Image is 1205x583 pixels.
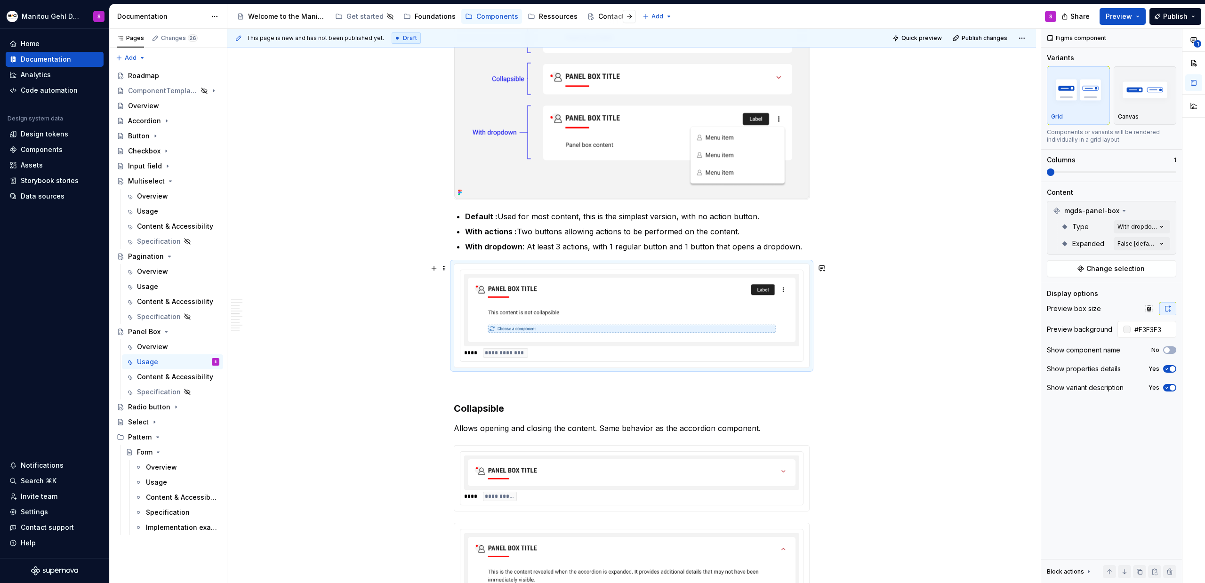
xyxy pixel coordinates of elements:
[137,222,213,231] div: Content & Accessibility
[454,423,810,434] p: Allows opening and closing the content. Same behavior as the accordion component.
[122,219,223,234] a: Content & Accessibility
[131,460,223,475] a: Overview
[415,12,456,21] div: Foundations
[890,32,946,45] button: Quick preview
[524,9,581,24] a: Ressources
[122,279,223,294] a: Usage
[117,12,206,21] div: Documentation
[6,142,104,157] a: Components
[6,83,104,98] a: Code automation
[122,189,223,204] a: Overview
[128,417,149,427] div: Select
[128,252,164,261] div: Pagination
[1070,12,1090,21] span: Share
[6,489,104,504] a: Invite team
[1047,66,1110,125] button: placeholderGrid
[950,32,1012,45] button: Publish changes
[1117,223,1157,231] div: With dropdown
[1114,220,1170,233] button: With dropdown
[6,458,104,473] button: Notifications
[465,226,810,237] p: Two buttons allowing actions to be performed on the content.
[122,204,223,219] a: Usage
[131,520,223,535] a: Implementation example
[128,327,161,336] div: Panel Box
[1047,53,1074,63] div: Variants
[113,159,223,174] a: Input field
[113,113,223,128] a: Accordion
[6,520,104,535] button: Contact support
[1047,304,1101,313] div: Preview box size
[1131,321,1176,338] input: Auto
[31,566,78,575] svg: Supernova Logo
[1047,568,1084,575] div: Block actions
[21,461,64,470] div: Notifications
[6,504,104,519] a: Settings
[1118,113,1139,120] p: Canvas
[346,12,384,21] div: Get started
[6,473,104,488] button: Search ⌘K
[233,7,638,26] div: Page tree
[1057,8,1096,25] button: Share
[1151,346,1159,354] label: No
[137,192,168,201] div: Overview
[128,161,162,171] div: Input field
[2,6,107,26] button: Manitou Gehl Design SystemS
[21,523,74,532] div: Contact support
[113,174,223,189] a: Multiselect
[137,267,168,276] div: Overview
[1049,203,1174,218] div: mgds-panel-box
[128,71,159,80] div: Roadmap
[21,39,40,48] div: Home
[465,241,810,252] p: : At least 3 actions, with 1 regular button and 1 button that opens a dropdown.
[128,176,165,186] div: Multiselect
[128,432,152,442] div: Pattern
[113,68,223,83] a: Roadmap
[331,9,398,24] a: Get started
[122,234,223,249] a: Specification
[137,282,158,291] div: Usage
[1194,40,1201,48] span: 1
[21,145,63,154] div: Components
[6,158,104,173] a: Assets
[122,384,223,399] a: Specification
[1117,240,1157,248] div: False [default]
[6,535,104,551] button: Help
[22,12,82,21] div: Manitou Gehl Design System
[1072,222,1089,232] span: Type
[97,13,101,20] div: S
[21,55,71,64] div: Documentation
[465,211,810,222] p: Used for most content, this is the simplest version, with no action button.
[1100,8,1146,25] button: Preview
[1174,156,1176,164] p: 1
[146,508,190,517] div: Specification
[400,9,459,24] a: Foundations
[146,493,217,502] div: Content & Accessibility
[146,463,177,472] div: Overview
[476,12,518,21] div: Components
[1047,155,1076,165] div: Columns
[465,212,498,221] strong: Default :
[1047,345,1120,355] div: Show component name
[146,523,217,532] div: Implementation example
[214,357,217,367] div: S
[1086,264,1145,273] span: Change selection
[113,249,223,264] a: Pagination
[128,402,170,412] div: Radio button
[1114,66,1177,125] button: placeholderCanvas
[1149,384,1159,391] label: Yes
[1047,364,1121,374] div: Show properties details
[137,447,153,457] div: Form
[113,83,223,98] a: ComponentTemplate (to duplicate)
[131,505,223,520] a: Specification
[248,12,326,21] div: Welcome to the Manitou and Gehl Design System
[113,324,223,339] a: Panel Box
[137,237,181,246] div: Specification
[901,34,942,42] span: Quick preview
[465,227,517,236] strong: With actions :
[117,34,144,42] div: Pages
[137,342,168,351] div: Overview
[137,312,181,321] div: Specification
[131,475,223,490] a: Usage
[21,538,36,548] div: Help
